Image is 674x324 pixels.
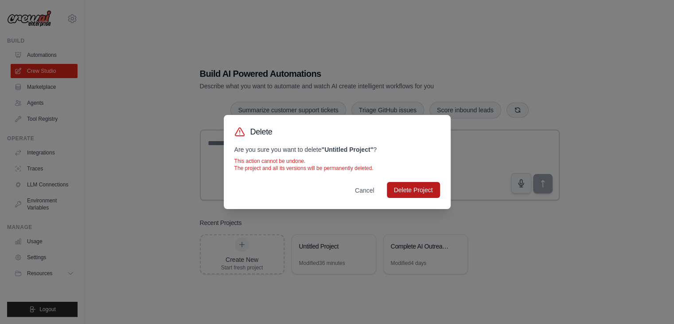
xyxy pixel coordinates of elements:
[234,165,440,172] p: The project and all its versions will be permanently deleted.
[234,158,440,165] p: This action cannot be undone.
[387,182,440,198] button: Delete Project
[348,182,382,198] button: Cancel
[250,126,273,138] h3: Delete
[234,145,440,154] p: Are you sure you want to delete ?
[630,281,674,324] iframe: Chat Widget
[321,146,373,153] strong: " Untitled Project "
